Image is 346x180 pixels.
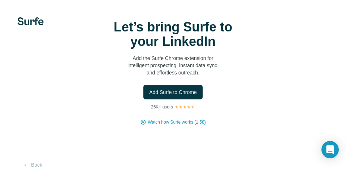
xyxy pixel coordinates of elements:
span: Add Surfe to Chrome [149,89,197,96]
p: 25K+ users [151,104,173,110]
h1: Let’s bring Surfe to your LinkedIn [101,20,245,49]
button: Watch how Surfe works (1:58) [148,119,206,125]
button: Back [17,158,47,171]
div: Open Intercom Messenger [321,141,339,158]
button: Add Surfe to Chrome [143,85,203,99]
p: Add the Surfe Chrome extension for intelligent prospecting, instant data sync, and effortless out... [101,55,245,76]
img: Rating Stars [174,105,195,109]
img: Surfe's logo [17,17,44,25]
